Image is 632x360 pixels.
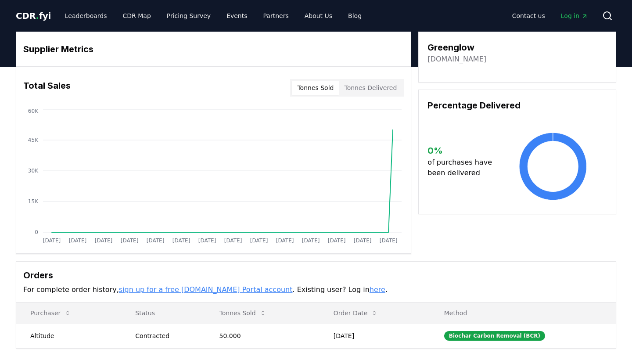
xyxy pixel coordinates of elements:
tspan: 60K [28,108,39,114]
tspan: 30K [28,168,39,174]
tspan: [DATE] [69,238,87,244]
h3: Orders [23,269,609,282]
a: Leaderboards [58,8,114,24]
a: CDR Map [116,8,158,24]
td: Altitude [16,324,121,348]
nav: Main [58,8,369,24]
button: Tonnes Sold [292,81,339,95]
tspan: [DATE] [43,238,61,244]
a: Pricing Survey [160,8,218,24]
h3: Percentage Delivered [427,99,607,112]
button: Tonnes Sold [212,304,273,322]
a: sign up for a free [DOMAIN_NAME] Portal account [119,285,293,294]
tspan: [DATE] [354,238,372,244]
tspan: [DATE] [302,238,320,244]
div: Contracted [135,331,198,340]
p: For complete order history, . Existing user? Log in . [23,284,609,295]
tspan: [DATE] [95,238,113,244]
tspan: [DATE] [172,238,190,244]
nav: Main [505,8,595,24]
td: [DATE] [320,324,430,348]
td: 50.000 [205,324,320,348]
div: Biochar Carbon Removal (BCR) [444,331,545,341]
tspan: [DATE] [198,238,216,244]
button: Order Date [327,304,385,322]
a: [DOMAIN_NAME] [427,54,486,65]
p: Status [128,309,198,317]
button: Purchaser [23,304,78,322]
button: Tonnes Delivered [339,81,402,95]
a: About Us [298,8,339,24]
h3: Total Sales [23,79,71,97]
tspan: [DATE] [224,238,242,244]
a: here [370,285,385,294]
tspan: [DATE] [147,238,165,244]
span: . [36,11,39,21]
p: of purchases have been delivered [427,157,499,178]
p: Method [437,309,609,317]
span: Log in [561,11,588,20]
tspan: 0 [35,229,38,235]
a: Log in [554,8,595,24]
a: CDR.fyi [16,10,51,22]
tspan: [DATE] [328,238,346,244]
a: Blog [341,8,369,24]
h3: Supplier Metrics [23,43,404,56]
tspan: [DATE] [380,238,398,244]
tspan: [DATE] [250,238,268,244]
a: Events [219,8,254,24]
tspan: 15K [28,198,39,205]
tspan: 45K [28,137,39,143]
a: Partners [256,8,296,24]
h3: 0 % [427,144,499,157]
tspan: [DATE] [121,238,139,244]
h3: Greenglow [427,41,486,54]
a: Contact us [505,8,552,24]
span: CDR fyi [16,11,51,21]
tspan: [DATE] [276,238,294,244]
